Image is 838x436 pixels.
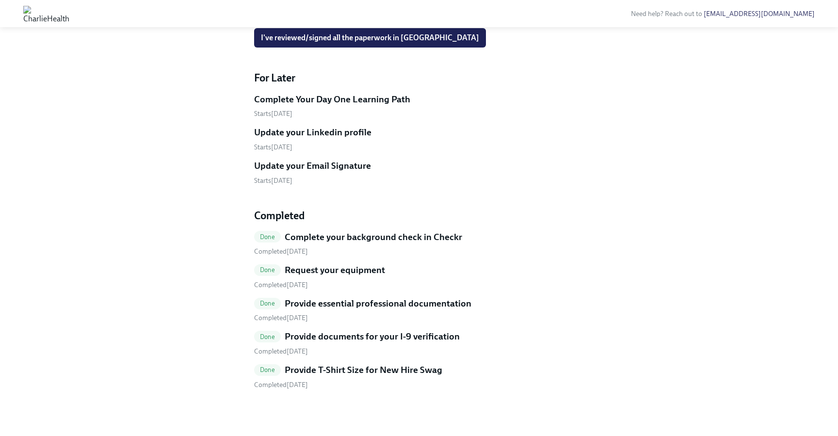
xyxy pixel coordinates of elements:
[254,233,281,241] span: Done
[254,231,584,257] a: DoneComplete your background check in Checkr Completed[DATE]
[254,28,486,48] button: I've reviewed/signed all the paperwork in [GEOGRAPHIC_DATA]
[704,10,815,18] a: [EMAIL_ADDRESS][DOMAIN_NAME]
[254,110,292,118] span: Wednesday, September 17th 2025, 10:00 am
[23,6,69,21] img: CharlieHealth
[254,93,584,119] a: Complete Your Day One Learning PathStarts[DATE]
[285,231,462,243] h5: Complete your background check in Checkr
[285,364,442,376] h5: Provide T-Shirt Size for New Hire Swag
[285,264,385,276] h5: Request your equipment
[254,160,584,185] a: Update your Email SignatureStarts[DATE]
[254,333,281,340] span: Done
[261,33,479,43] span: I've reviewed/signed all the paperwork in [GEOGRAPHIC_DATA]
[254,209,584,223] h4: Completed
[254,347,308,355] span: Wednesday, September 3rd 2025, 5:01 pm
[254,71,584,85] h4: For Later
[285,330,460,343] h5: Provide documents for your I-9 verification
[254,297,584,323] a: DoneProvide essential professional documentation Completed[DATE]
[254,264,584,290] a: DoneRequest your equipment Completed[DATE]
[254,177,292,185] span: Wednesday, September 17th 2025, 10:00 am
[254,330,584,356] a: DoneProvide documents for your I-9 verification Completed[DATE]
[631,10,815,18] span: Need help? Reach out to
[254,143,292,151] span: Starts [DATE]
[254,247,308,256] span: Wednesday, September 3rd 2025, 4:48 pm
[254,300,281,307] span: Done
[254,366,281,373] span: Done
[254,266,281,274] span: Done
[254,93,410,106] h5: Complete Your Day One Learning Path
[254,364,584,389] a: DoneProvide T-Shirt Size for New Hire Swag Completed[DATE]
[254,126,584,152] a: Update your Linkedin profileStarts[DATE]
[254,126,371,139] h5: Update your Linkedin profile
[254,381,308,389] span: Wednesday, September 3rd 2025, 5:01 pm
[285,297,471,310] h5: Provide essential professional documentation
[254,160,371,172] h5: Update your Email Signature
[254,281,308,289] span: Wednesday, September 3rd 2025, 4:48 pm
[254,314,308,322] span: Wednesday, September 3rd 2025, 5:00 pm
